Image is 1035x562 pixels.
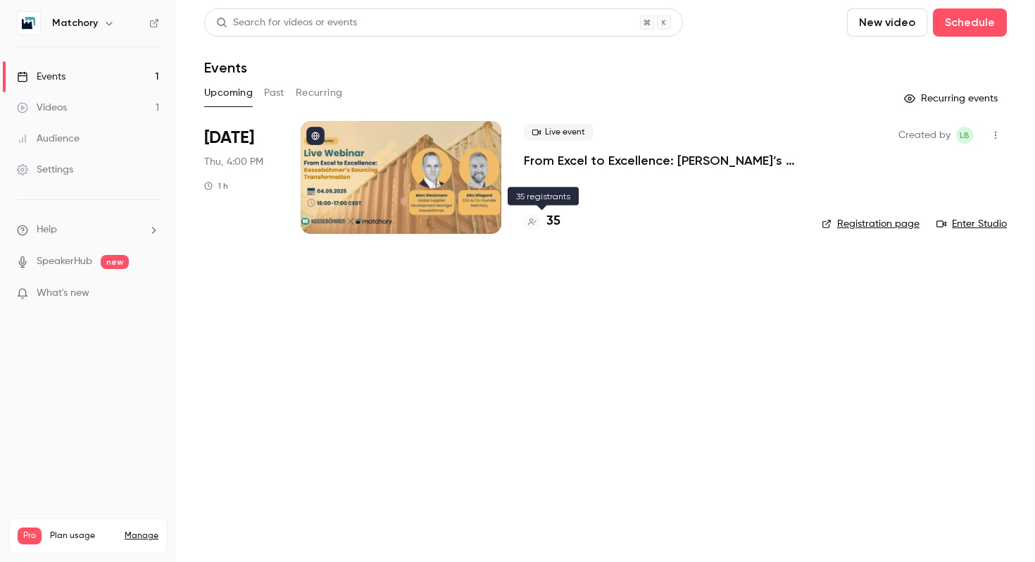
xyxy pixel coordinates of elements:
[898,87,1007,110] button: Recurring events
[37,223,57,237] span: Help
[524,124,594,141] span: Live event
[546,212,560,231] h4: 35
[296,82,343,104] button: Recurring
[898,127,951,144] span: Created by
[524,152,799,169] a: From Excel to Excellence: [PERSON_NAME]’s Sourcing Transformation
[847,8,927,37] button: New video
[50,530,116,542] span: Plan usage
[17,70,65,84] div: Events
[960,127,970,144] span: LB
[37,254,92,269] a: SpeakerHub
[216,15,357,30] div: Search for videos or events
[37,286,89,301] span: What's new
[17,101,67,115] div: Videos
[125,530,158,542] a: Manage
[18,527,42,544] span: Pro
[204,127,254,149] span: [DATE]
[52,16,98,30] h6: Matchory
[17,163,73,177] div: Settings
[264,82,284,104] button: Past
[204,155,263,169] span: Thu, 4:00 PM
[17,132,80,146] div: Audience
[204,59,247,76] h1: Events
[956,127,973,144] span: Laura Banciu
[204,82,253,104] button: Upcoming
[204,180,228,192] div: 1 h
[822,217,920,231] a: Registration page
[17,223,159,237] li: help-dropdown-opener
[524,212,560,231] a: 35
[936,217,1007,231] a: Enter Studio
[933,8,1007,37] button: Schedule
[204,121,278,234] div: Sep 4 Thu, 4:00 PM (Europe/Berlin)
[101,255,129,269] span: new
[18,12,40,35] img: Matchory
